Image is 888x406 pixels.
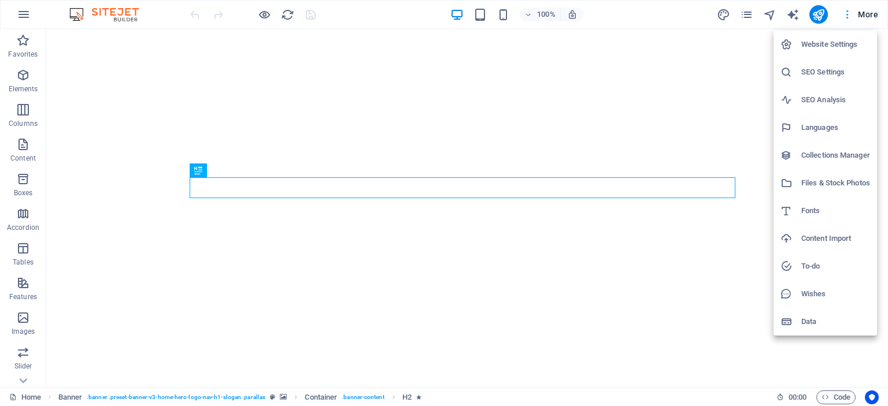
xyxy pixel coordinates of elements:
h6: Data [801,315,870,329]
h6: SEO Analysis [801,93,870,107]
h6: Fonts [801,204,870,218]
h6: Wishes [801,287,870,301]
h6: Files & Stock Photos [801,176,870,190]
h6: Content Import [801,232,870,245]
h6: To-do [801,259,870,273]
h6: Languages [801,121,870,135]
h6: SEO Settings [801,65,870,79]
h6: Website Settings [801,38,870,51]
h6: Collections Manager [801,148,870,162]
